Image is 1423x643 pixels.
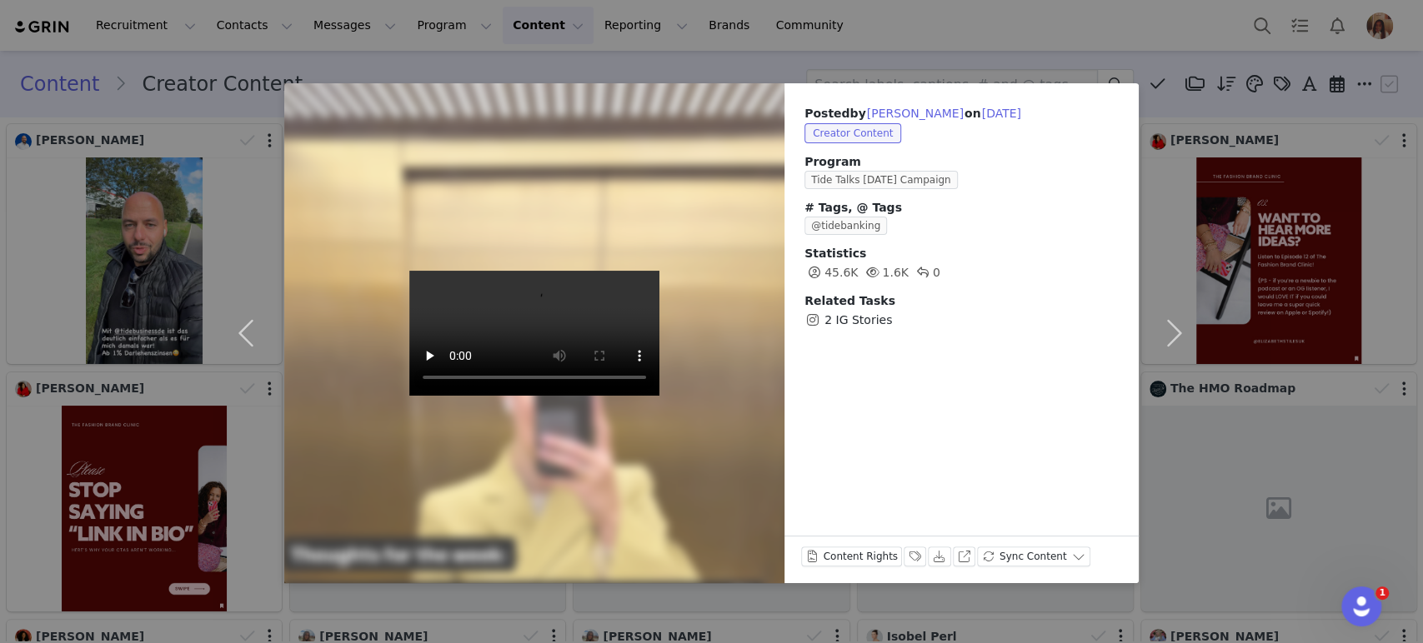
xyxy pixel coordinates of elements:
span: 45.6K [804,266,858,279]
span: 1 [1375,586,1389,600]
iframe: Intercom live chat [1341,586,1381,626]
span: Posted on [804,107,1022,120]
span: 2 IG Stories [824,312,892,329]
button: [PERSON_NAME] [866,103,965,123]
span: # Tags, @ Tags [804,201,902,214]
button: Content Rights [801,546,902,566]
span: 0 [913,266,940,279]
span: Creator Content [804,123,901,143]
button: Sync Content [977,546,1090,566]
span: Tide Talks [DATE] Campaign [804,171,958,189]
span: Related Tasks [804,294,895,307]
span: Statistics [804,247,866,260]
span: 1.6K [862,266,908,279]
a: Tide Talks [DATE] Campaign [804,172,965,186]
span: Program [804,153,1119,171]
span: @tidebanking [804,217,887,235]
span: by [849,107,964,120]
button: [DATE] [980,103,1021,123]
